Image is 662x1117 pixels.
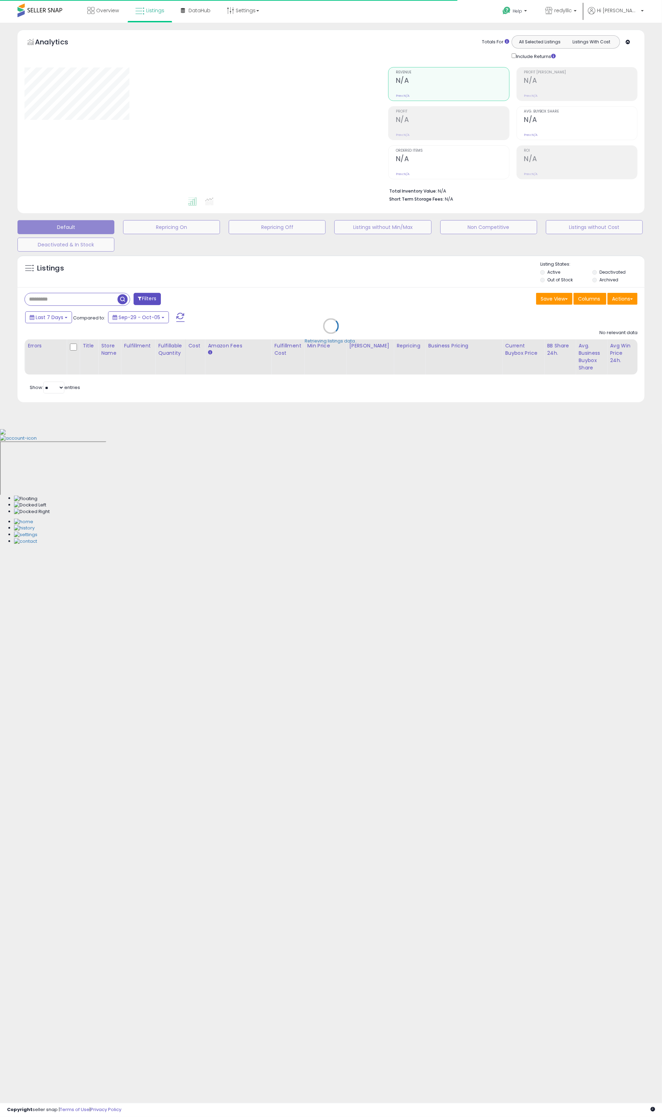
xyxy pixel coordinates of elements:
span: Profit [396,110,509,114]
img: History [14,525,35,532]
span: N/A [445,196,453,202]
small: Prev: N/A [396,94,410,98]
img: Docked Left [14,502,46,509]
span: Ordered Items [396,149,509,153]
span: redylllc [554,7,572,14]
span: Overview [96,7,119,14]
div: Retrieving listings data.. [305,338,357,345]
button: All Selected Listings [514,37,566,46]
small: Prev: N/A [396,133,410,137]
span: Avg. Buybox Share [524,110,637,114]
a: Hi [PERSON_NAME] [588,7,644,23]
small: Prev: N/A [524,133,538,137]
div: Include Returns [506,52,564,60]
i: Get Help [502,6,511,15]
small: Prev: N/A [524,172,538,176]
div: Totals For [482,39,509,45]
span: DataHub [188,7,211,14]
h2: N/A [396,155,509,164]
button: Repricing Off [229,220,326,234]
b: Short Term Storage Fees: [389,196,444,202]
span: Hi [PERSON_NAME] [597,7,639,14]
button: Listings without Min/Max [334,220,431,234]
b: Total Inventory Value: [389,188,437,194]
h5: Analytics [35,37,82,49]
button: Listings without Cost [546,220,643,234]
button: Repricing On [123,220,220,234]
span: Revenue [396,71,509,74]
h2: N/A [396,77,509,86]
h2: N/A [524,77,637,86]
span: Help [513,8,522,14]
button: Default [17,220,114,234]
span: ROI [524,149,637,153]
img: Docked Right [14,509,50,515]
span: Listings [146,7,164,14]
h2: N/A [524,155,637,164]
h2: N/A [396,116,509,125]
li: N/A [389,186,632,195]
h2: N/A [524,116,637,125]
img: Settings [14,532,37,538]
a: Help [497,1,534,23]
img: Floating [14,496,37,502]
button: Deactivated & In Stock [17,238,114,252]
img: Contact [14,538,37,545]
small: Prev: N/A [396,172,410,176]
small: Prev: N/A [524,94,538,98]
img: Home [14,519,33,525]
button: Non Competitive [440,220,537,234]
button: Listings With Cost [565,37,618,46]
span: Profit [PERSON_NAME] [524,71,637,74]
